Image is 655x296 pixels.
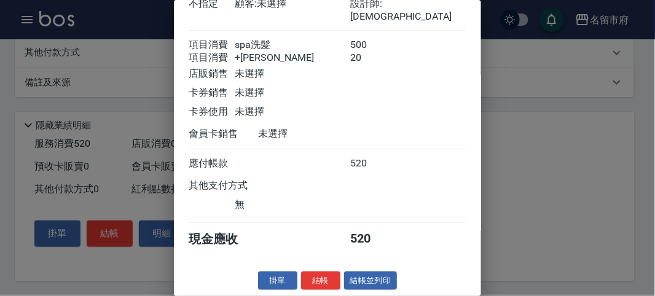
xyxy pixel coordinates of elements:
div: 應付帳款 [189,157,235,170]
div: 500 [351,39,397,52]
button: 結帳並列印 [344,271,398,290]
button: 結帳 [301,271,340,290]
div: 未選擇 [235,68,350,80]
div: 未選擇 [258,128,374,141]
div: 卡券銷售 [189,87,235,99]
div: 20 [351,52,397,64]
div: +[PERSON_NAME] [235,52,350,64]
div: spa洗髮 [235,39,350,52]
div: 未選擇 [235,87,350,99]
div: 會員卡銷售 [189,128,258,141]
div: 項目消費 [189,39,235,52]
div: 520 [351,231,397,247]
div: 現金應收 [189,231,258,247]
div: 未選擇 [235,106,350,119]
div: 卡券使用 [189,106,235,119]
button: 掛單 [258,271,297,290]
div: 店販銷售 [189,68,235,80]
div: 其他支付方式 [189,179,281,192]
div: 項目消費 [189,52,235,64]
div: 520 [351,157,397,170]
div: 無 [235,198,350,211]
